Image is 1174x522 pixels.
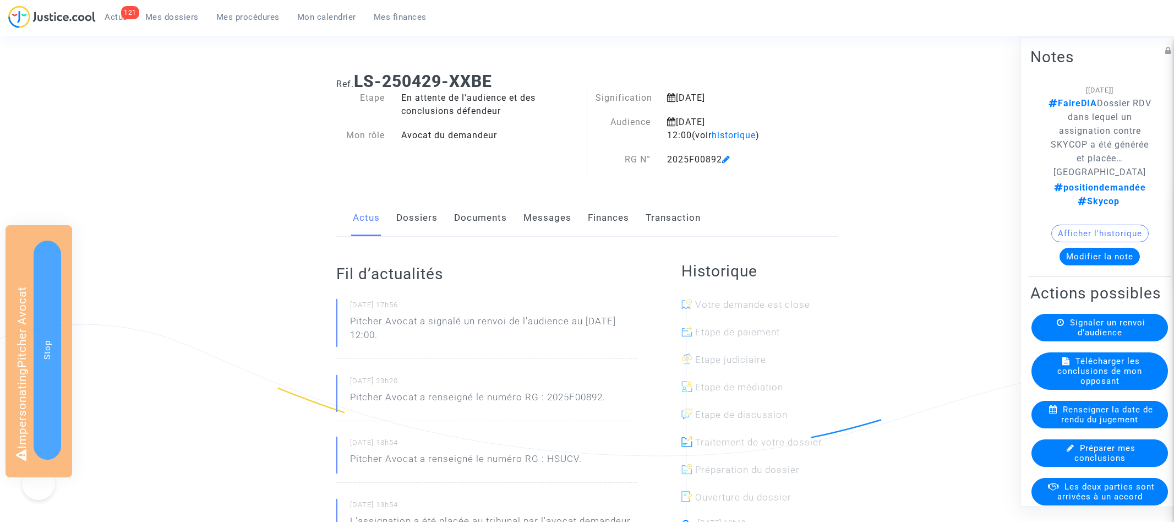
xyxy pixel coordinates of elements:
[34,241,61,460] button: Stop
[121,6,139,19] div: 121
[1078,197,1120,207] span: Skycop
[587,116,659,142] div: Audience
[288,9,365,25] a: Mon calendrier
[646,200,701,236] a: Transaction
[692,130,760,140] span: (voir )
[354,72,492,91] b: LS-250429-XXBE
[350,376,637,390] small: [DATE] 23h20
[523,200,571,236] a: Messages
[681,262,838,281] h2: Historique
[350,390,605,410] p: Pitcher Avocat a renseigné le numéro RG : 2025F00892.
[454,200,507,236] a: Documents
[6,225,72,477] div: Impersonating
[659,116,802,142] div: [DATE] 12:00
[1049,98,1097,108] span: FaireDIA
[350,452,582,471] p: Pitcher Avocat a renseigné le numéro RG : HSUCV.
[96,9,136,25] a: 121Actus
[350,300,637,314] small: [DATE] 17h56
[208,9,288,25] a: Mes procédures
[336,79,354,89] span: Ref.
[136,9,208,25] a: Mes dossiers
[1051,225,1149,243] button: Afficher l'historique
[145,12,199,22] span: Mes dossiers
[42,340,52,360] span: Stop
[1061,405,1153,425] span: Renseigner la date de rendu du jugement
[374,12,427,22] span: Mes finances
[216,12,280,22] span: Mes procédures
[350,500,637,514] small: [DATE] 13h54
[353,200,380,236] a: Actus
[659,153,802,166] div: 2025F00892
[336,264,637,284] h2: Fil d’actualités
[659,91,802,105] div: [DATE]
[1086,86,1113,94] span: [[DATE]]
[1049,98,1151,177] span: Dossier RDV dans lequel un assignation contre SKYCOP a été générée et placée… [GEOGRAPHIC_DATA]
[712,130,756,140] span: historique
[350,314,637,347] p: Pitcher Avocat a signalé un renvoi de l'audience au [DATE] 12:00.
[1054,183,1146,193] span: positiondemandée
[587,153,659,166] div: RG N°
[588,200,629,236] a: Finances
[328,91,393,118] div: Etape
[1074,444,1136,464] span: Préparer mes conclusions
[365,9,435,25] a: Mes finances
[105,12,128,22] span: Actus
[1057,357,1142,387] span: Télécharger les conclusions de mon opposant
[297,12,356,22] span: Mon calendrier
[328,129,393,142] div: Mon rôle
[695,299,810,310] span: Votre demande est close
[8,6,96,28] img: jc-logo.svg
[350,438,637,452] small: [DATE] 13h54
[393,129,587,142] div: Avocat du demandeur
[1030,284,1169,303] h2: Actions possibles
[1057,482,1155,502] span: Les deux parties sont arrivées à un accord
[1060,248,1140,266] button: Modifier la note
[22,467,55,500] iframe: Help Scout Beacon - Open
[396,200,438,236] a: Dossiers
[1070,318,1145,338] span: Signaler un renvoi d'audience
[393,91,587,118] div: En attente de l'audience et des conclusions défendeur
[1030,47,1169,67] h2: Notes
[587,91,659,105] div: Signification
